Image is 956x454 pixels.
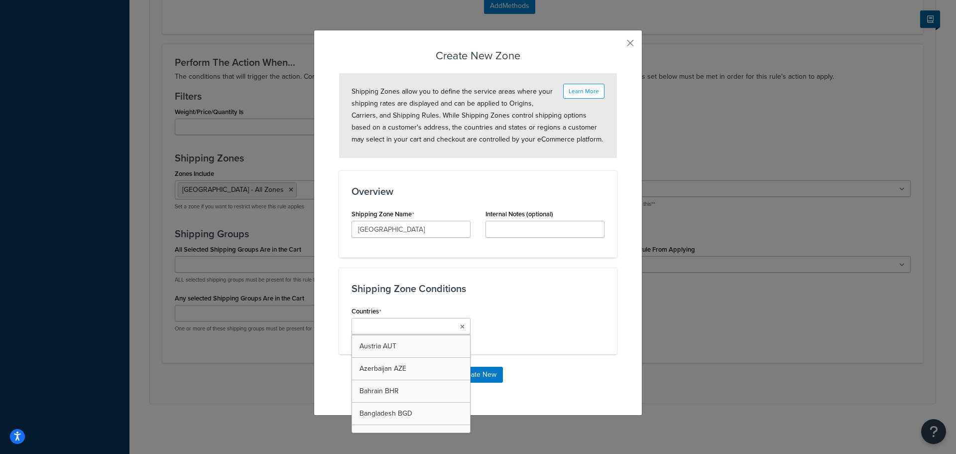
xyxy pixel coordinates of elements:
[339,48,617,63] h3: Create New Zone
[359,431,404,441] span: Barbados BRB
[352,307,381,315] label: Countries
[352,425,470,447] a: Barbados BRB
[352,186,604,197] h3: Overview
[453,367,503,383] button: Create New
[485,210,553,218] label: Internal Notes (optional)
[352,86,603,145] span: Shipping Zones allow you to define the service areas where your shipping rates are displayed and ...
[563,84,604,99] button: Learn More
[352,210,414,218] label: Shipping Zone Name
[352,283,604,294] h3: Shipping Zone Conditions
[359,363,406,374] span: Azerbaijan AZE
[359,386,399,396] span: Bahrain BHR
[352,335,470,357] a: Austria AUT
[359,408,412,419] span: Bangladesh BGD
[352,358,470,380] a: Azerbaijan AZE
[359,341,396,351] span: Austria AUT
[352,380,470,402] a: Bahrain BHR
[352,403,470,425] a: Bangladesh BGD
